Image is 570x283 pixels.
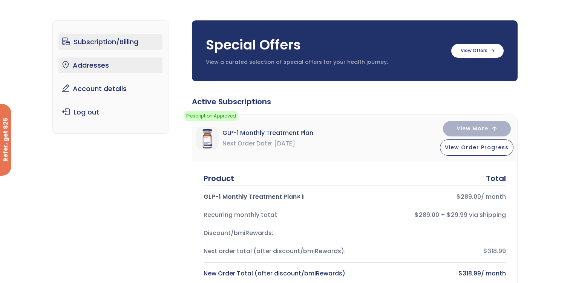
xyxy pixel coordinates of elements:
[52,20,169,134] nav: Account pages
[204,228,349,238] div: Discount/bmiRewards:
[361,192,506,202] div: / month
[204,246,349,257] div: Next order total (after discount/bmiRewards):
[361,246,506,257] div: $318.99
[222,138,273,149] span: Next Order Date
[361,268,506,279] div: / month
[274,138,295,149] span: [DATE]
[458,269,463,278] span: $
[486,173,506,184] div: Total
[457,192,481,201] bdi: 289.00
[457,192,461,201] span: $
[440,139,513,156] button: View Order Progress
[204,192,349,202] div: GLP-1 Monthly Treatment Plan
[58,34,163,50] a: Subscription/Billing
[192,96,518,107] div: Active Subscriptions
[457,126,488,131] span: View More
[204,173,234,184] div: Product
[458,269,481,278] bdi: 318.99
[184,111,238,121] span: Prescription Approved
[206,36,444,54] h3: Special Offers
[361,210,506,220] div: $289.00 + $29.99 via shipping
[204,210,349,220] div: Recurring monthly total:
[206,59,444,66] p: View a curated selection of special offers for your health journey.
[222,128,313,138] span: GLP-1 Monthly Treatment Plan
[297,192,304,201] strong: × 1
[58,81,163,97] a: Account details
[58,57,163,73] a: Addresses
[58,104,163,120] a: Log out
[204,268,349,279] div: New Order Total (after discount/bmiRewards)
[443,121,511,136] button: View More
[445,144,509,151] span: View Order Progress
